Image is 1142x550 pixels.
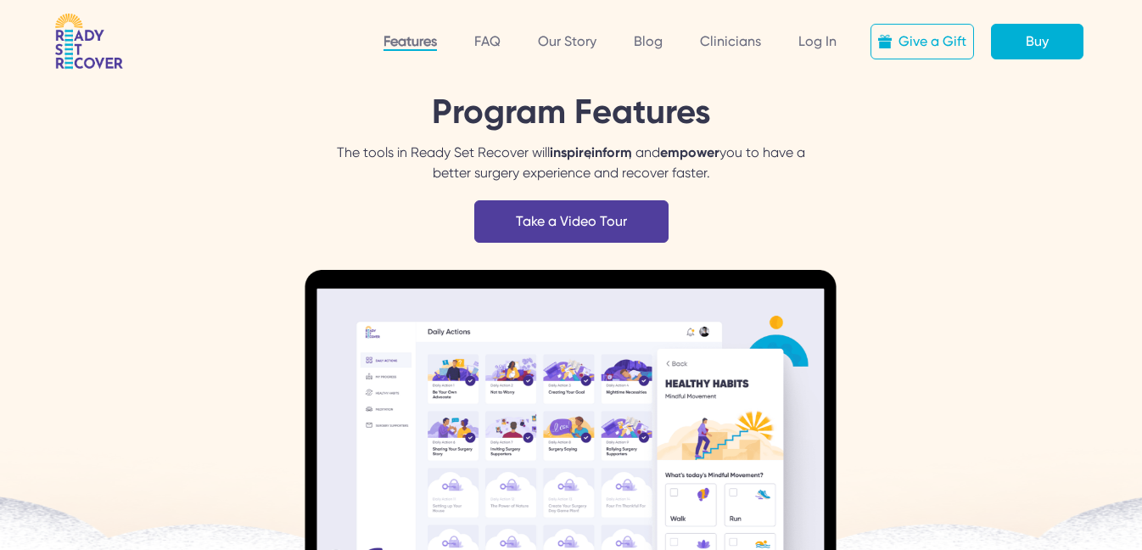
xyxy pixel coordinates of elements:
[898,31,966,52] div: Give a Gift
[55,14,123,70] img: RSR
[383,33,437,51] a: Features
[798,33,837,49] a: Log In
[327,143,815,183] div: The tools in Ready Set Recover will , , and you to have a better surgery experience and recover f...
[1026,31,1049,52] div: Buy
[870,24,974,59] a: Give a Gift
[991,24,1083,59] a: Buy
[660,144,719,160] span: empower
[327,95,815,129] h1: Program Features
[700,33,761,49] a: Clinicians
[550,144,591,160] span: inspire
[474,33,501,49] a: FAQ
[591,144,632,160] span: inform
[474,200,669,243] a: Take a Video Tour
[634,33,663,49] a: Blog
[538,33,596,49] a: Our Story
